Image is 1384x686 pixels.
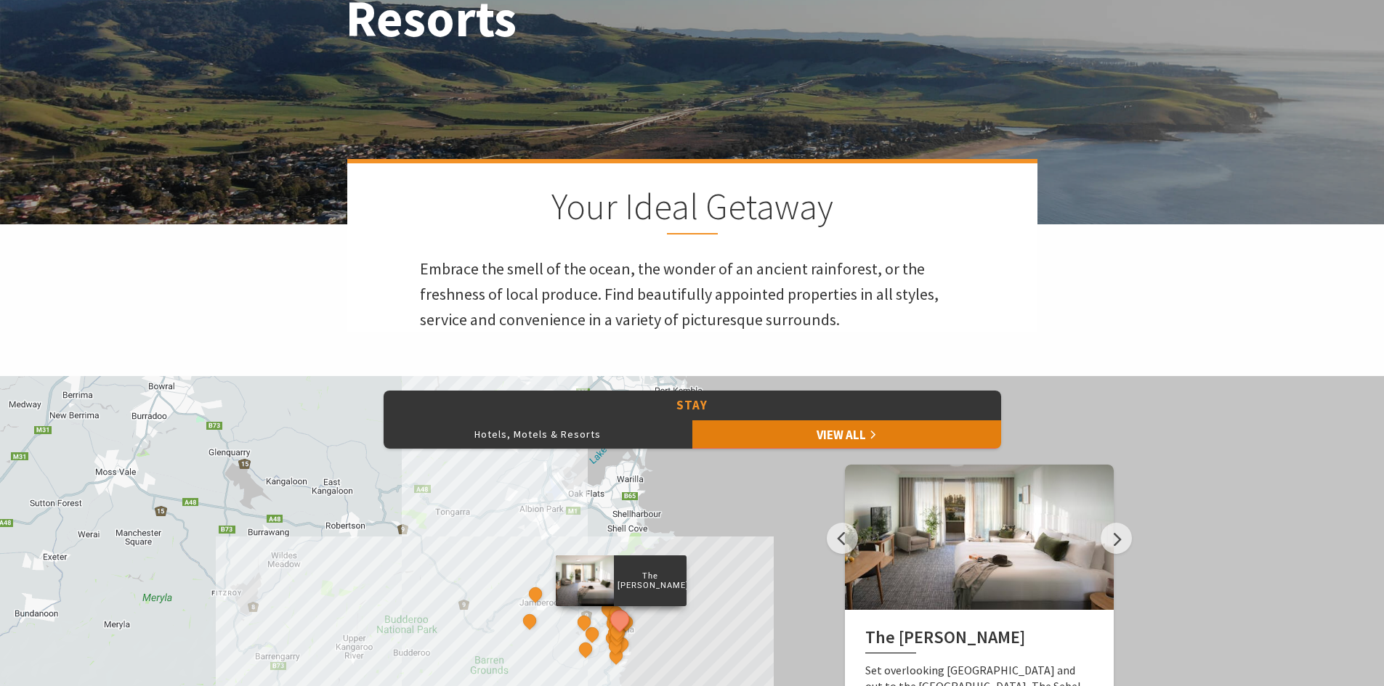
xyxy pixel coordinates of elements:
p: The [PERSON_NAME] [613,569,686,592]
button: Previous [827,523,858,554]
button: See detail about Cicada Luxury Camping [575,613,594,632]
button: See detail about Greyleigh Kiama [582,624,601,643]
button: See detail about Bask at Loves Bay [607,646,626,665]
button: Hotels, Motels & Resorts [384,420,692,449]
button: Next [1101,523,1132,554]
a: View All [692,420,1001,449]
button: Stay [384,391,1001,420]
h2: The [PERSON_NAME] [865,627,1093,653]
button: See detail about Jamberoo Pub and Saleyard Motel [526,585,545,604]
h2: Your Ideal Getaway [420,185,965,234]
button: See detail about Saddleback Grove [576,640,595,658]
p: Embrace the smell of the ocean, the wonder of an ancient rainforest, or the freshness of local pr... [420,256,965,333]
button: See detail about The Sebel Kiama [606,606,633,633]
button: See detail about Jamberoo Valley Farm Cottages [520,612,539,631]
